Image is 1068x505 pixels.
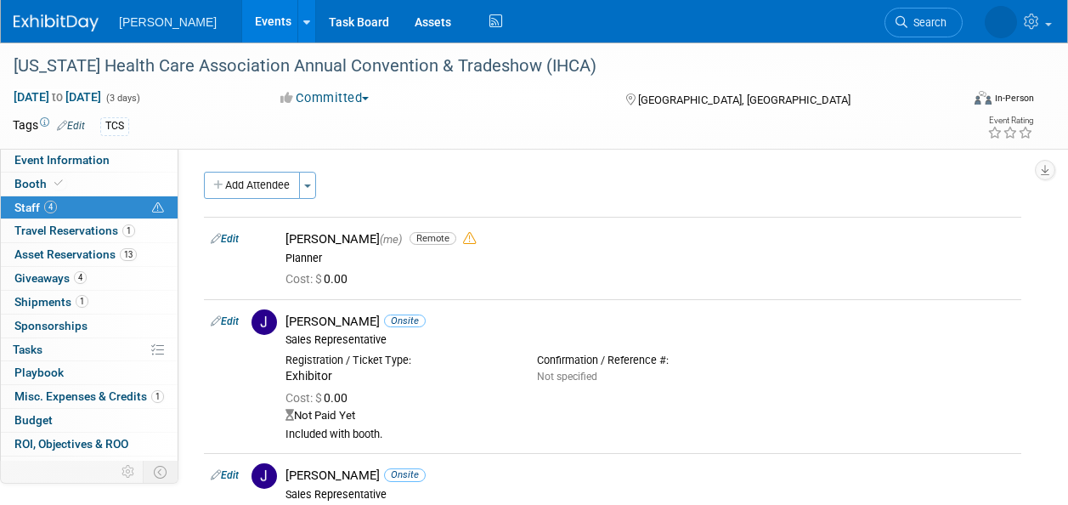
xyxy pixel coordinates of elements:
[285,333,1014,347] div: Sales Representative
[285,369,511,384] div: Exhibitor
[1,267,178,290] a: Giveaways4
[14,177,66,190] span: Booth
[14,295,88,309] span: Shipments
[537,354,763,367] div: Confirmation / Reference #:
[120,248,137,261] span: 13
[13,343,42,356] span: Tasks
[975,91,992,105] img: Format-Inperson.png
[211,315,239,327] a: Edit
[251,309,277,335] img: J.jpg
[994,92,1034,105] div: In-Person
[1,219,178,242] a: Travel Reservations1
[1,291,178,314] a: Shipments1
[152,201,164,216] span: Potential Scheduling Conflict -- at least one attendee is tagged in another overlapping event.
[285,314,1014,330] div: [PERSON_NAME]
[119,15,217,29] span: [PERSON_NAME]
[14,201,57,214] span: Staff
[384,468,426,481] span: Onsite
[14,389,164,403] span: Misc. Expenses & Credits
[76,295,88,308] span: 1
[463,232,476,245] i: Double-book Warning!
[285,231,1014,247] div: [PERSON_NAME]
[13,89,102,105] span: [DATE] [DATE]
[285,391,354,405] span: 0.00
[122,224,135,237] span: 1
[14,366,64,379] span: Playbook
[285,272,354,286] span: 0.00
[87,461,99,474] span: 3
[1,385,178,408] a: Misc. Expenses & Credits1
[49,90,65,104] span: to
[1,433,178,456] a: ROI, Objectives & ROO
[380,233,402,246] span: (me)
[884,8,963,37] a: Search
[100,117,129,135] div: TCS
[251,463,277,489] img: J.jpg
[1,315,178,338] a: Sponsorships
[14,247,137,261] span: Asset Reservations
[907,16,947,29] span: Search
[638,94,850,106] span: [GEOGRAPHIC_DATA], [GEOGRAPHIC_DATA]
[14,224,135,237] span: Travel Reservations
[204,172,300,199] button: Add Attendee
[14,319,88,332] span: Sponsorships
[151,390,164,403] span: 1
[14,153,110,167] span: Event Information
[57,120,85,132] a: Edit
[1,196,178,219] a: Staff4
[410,232,456,245] span: Remote
[211,469,239,481] a: Edit
[285,428,1014,442] div: Included with booth.
[14,461,99,474] span: Attachments
[14,413,53,427] span: Budget
[285,252,1014,265] div: Planner
[54,179,63,188] i: Booth reservation complete
[44,201,57,213] span: 4
[285,488,1014,502] div: Sales Representative
[105,93,140,104] span: (3 days)
[14,271,87,285] span: Giveaways
[114,461,144,483] td: Personalize Event Tab Strip
[1,361,178,384] a: Playbook
[1,149,178,172] a: Event Information
[8,51,947,82] div: [US_STATE] Health Care Association Annual Convention & Tradeshow (IHCA)
[1,457,178,479] a: Attachments3
[285,409,1014,423] div: Not Paid Yet
[144,461,178,483] td: Toggle Event Tabs
[885,88,1034,114] div: Event Format
[985,6,1017,38] img: Amber Vincent
[285,391,324,405] span: Cost: $
[1,173,178,196] a: Booth
[14,14,99,31] img: ExhibitDay
[13,116,85,136] td: Tags
[74,271,87,284] span: 4
[211,233,239,245] a: Edit
[14,437,128,451] span: ROI, Objectives & ROO
[285,354,511,367] div: Registration / Ticket Type:
[987,116,1033,125] div: Event Rating
[384,315,426,327] span: Onsite
[1,243,178,266] a: Asset Reservations13
[537,371,597,383] span: Not specified
[1,338,178,361] a: Tasks
[285,468,1014,484] div: [PERSON_NAME]
[1,409,178,432] a: Budget
[274,89,376,107] button: Committed
[285,272,324,286] span: Cost: $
